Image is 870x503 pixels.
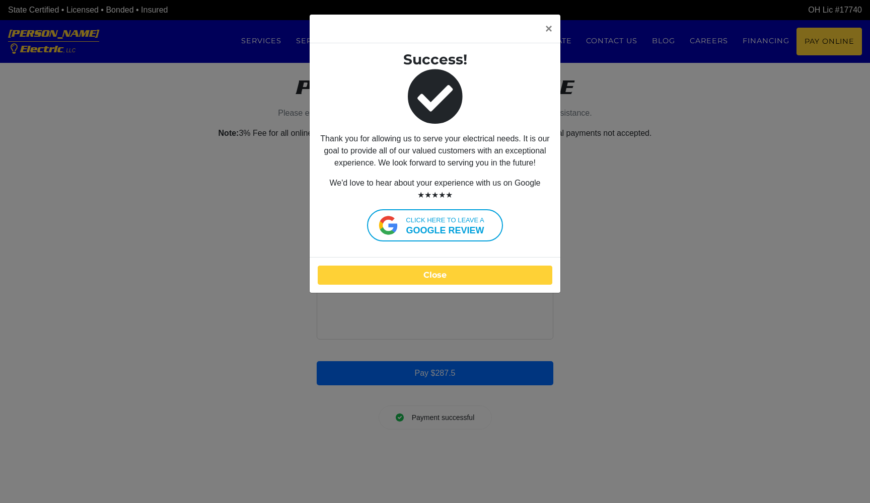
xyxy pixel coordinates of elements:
a: Click here to leave agoogle review [367,209,503,241]
h3: Success! [318,51,552,68]
span: × [545,23,552,35]
button: Close [318,266,552,285]
strong: google review [393,225,497,235]
p: We'd love to hear about your experience with us on Google ★★★★★ [318,177,552,201]
button: Close [326,15,560,43]
p: Thank you for allowing us to serve your electrical needs. It is our goal to provide all of our va... [318,133,552,169]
